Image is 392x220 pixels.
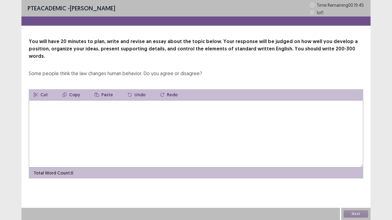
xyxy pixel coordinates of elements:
[34,170,73,176] p: Total Word Count: 0
[29,70,202,77] div: Some people think the law changes human behavior. Do you agree or disagree?
[317,9,323,16] p: 1 of 1
[28,4,66,12] span: PTE academic
[155,89,183,100] button: Redo
[58,89,85,100] button: Copy
[28,4,115,13] p: - [PERSON_NAME]
[29,89,53,100] button: Cut
[317,2,364,8] p: Time Remaining 00 : 19 : 45
[90,89,118,100] button: Paste
[123,89,150,100] button: Undo
[29,38,363,60] p: You will have 20 minutes to plan, write and revise an essay about the topic below. Your response ...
